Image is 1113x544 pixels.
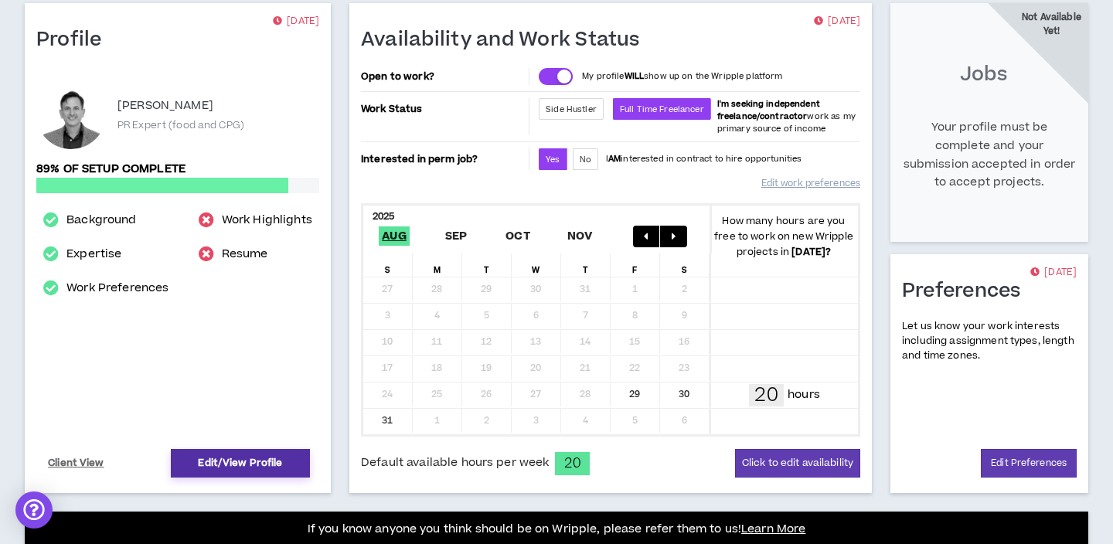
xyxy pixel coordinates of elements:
[761,170,860,197] a: Edit work preferences
[710,213,858,260] p: How many hours are you free to work on new Wripple projects in
[546,154,560,165] span: Yes
[379,226,410,246] span: Aug
[660,253,710,277] div: S
[222,211,312,229] a: Work Highlights
[611,253,660,277] div: F
[625,70,645,82] strong: WILL
[361,70,526,83] p: Open to work?
[361,454,549,471] span: Default available hours per week
[546,104,597,115] span: Side Hustler
[308,520,806,539] p: If you know anyone you think should be on Wripple, please refer them to us!
[36,161,319,178] p: 89% of setup complete
[361,28,652,53] h1: Availability and Work Status
[902,319,1077,364] p: Let us know your work interests including assignment types, length and time zones.
[561,253,611,277] div: T
[373,209,395,223] b: 2025
[117,118,244,132] p: PR Expert (food and CPG)
[117,97,213,115] p: [PERSON_NAME]
[442,226,471,246] span: Sep
[735,449,860,478] button: Click to edit availability
[363,253,413,277] div: S
[273,14,319,29] p: [DATE]
[1030,265,1077,280] p: [DATE]
[462,253,512,277] div: T
[512,253,561,277] div: W
[361,148,526,170] p: Interested in perm job?
[814,14,860,29] p: [DATE]
[66,245,121,263] a: Expertise
[66,279,168,297] a: Work Preferences
[564,226,596,246] span: Nov
[222,245,268,263] a: Resume
[717,98,820,122] b: I'm seeking independent freelance/contractor
[66,211,136,229] a: Background
[606,153,802,165] p: I interested in contract to hire opportunities
[413,253,462,277] div: M
[580,154,591,165] span: No
[171,449,310,478] a: Edit/View Profile
[791,245,831,259] b: [DATE] ?
[608,153,621,165] strong: AM
[788,386,820,403] p: hours
[15,491,53,529] div: Open Intercom Messenger
[582,70,782,83] p: My profile show up on the Wripple platform
[361,98,526,120] p: Work Status
[46,450,107,477] a: Client View
[502,226,533,246] span: Oct
[717,98,856,134] span: work as my primary source of income
[741,521,805,537] a: Learn More
[36,80,106,149] div: Jimmy S.
[981,449,1077,478] a: Edit Preferences
[902,279,1033,304] h1: Preferences
[36,28,114,53] h1: Profile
